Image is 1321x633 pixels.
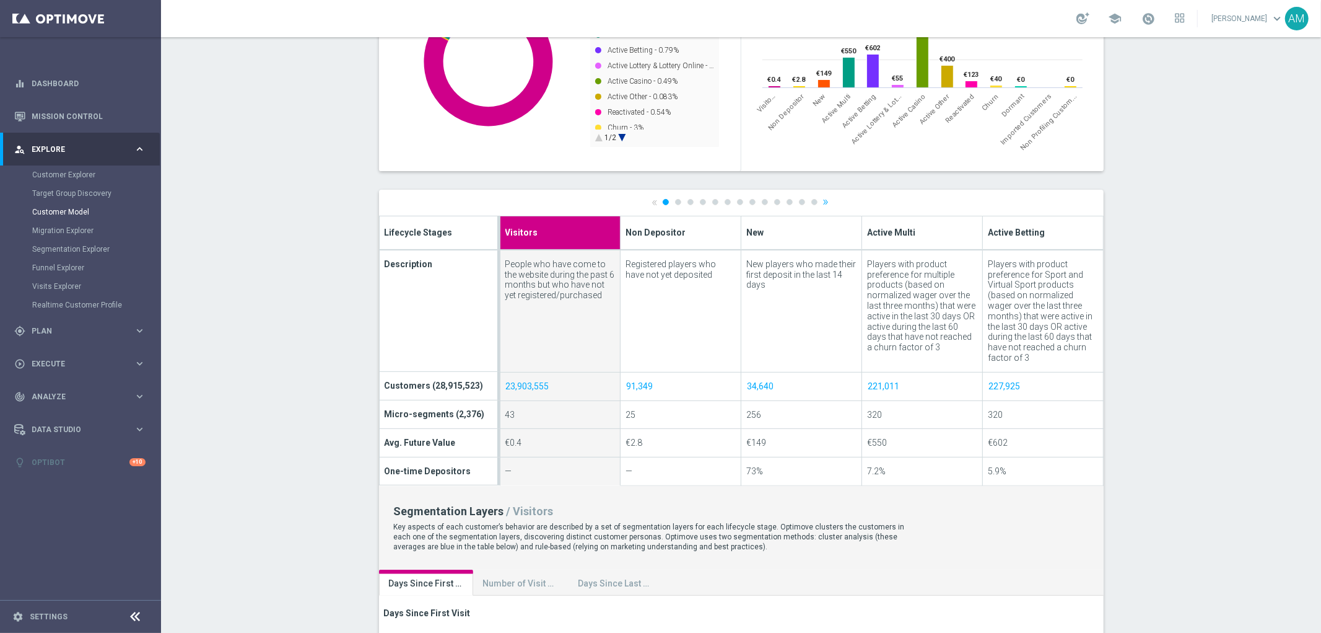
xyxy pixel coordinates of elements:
div: Mission Control [14,100,146,133]
div: €602 [988,438,1098,448]
a: Funnel Explorer [32,263,129,273]
i: equalizer [14,78,25,89]
span: Active Betting [840,92,878,130]
text: €0.4 [767,76,781,84]
div: 5.9% [988,466,1098,477]
a: Visits Explorer [32,281,129,291]
span: Churn [980,92,1000,112]
span: Active Casino [891,92,927,129]
a: 6 [725,199,731,205]
button: equalizer Dashboard [14,79,146,89]
a: 13 [811,199,817,205]
i: settings [12,611,24,622]
a: Days Since First Visit [379,574,473,596]
td: Avg. Future Value [379,428,499,457]
text: Active Other - 0.083% [608,92,678,101]
div: Funnel Explorer [32,259,160,277]
div: Migration Explorer [32,221,160,240]
div: Dashboard [14,67,146,100]
div: +10 [129,458,146,466]
button: person_search Explore keyboard_arrow_right [14,144,146,154]
i: lightbulb [14,457,25,468]
i: gps_fixed [14,325,25,337]
text: Reactivated - 0.54% [608,108,671,117]
span: Dormant [1000,92,1026,118]
span: Active Betting [988,225,1045,238]
i: keyboard_arrow_right [134,325,146,337]
span: Active Multi [867,225,915,238]
div: lightbulb Optibot +10 [14,458,146,467]
div: Number of Visit Days [483,578,557,589]
span: Segmentation Layers [394,505,504,518]
div: Optibot [14,446,146,479]
span: Non Depositor [767,92,806,132]
span: Execute [32,360,134,368]
a: Optibot [32,446,129,479]
text: Active Lottery & Lottery Online - … [608,61,714,70]
div: — [626,466,736,477]
a: 10 [774,199,780,205]
td: Customers (28,915,523) [379,372,499,401]
div: People who have come to the website during the past 6 months but who have not yet registered/purc... [505,259,616,301]
a: 34,640 [746,379,774,393]
text: €0 [1066,76,1075,84]
text: Active Casino - 0.49% [608,77,678,86]
text: Churn - 3% [608,123,643,132]
p: Key aspects of each customer’s behavior are described by a set of segmentation layers for each li... [394,522,910,552]
span: / Visitors [507,505,554,518]
text: €149 [816,69,832,77]
span: Imported Customers [1000,92,1053,146]
button: play_circle_outline Execute keyboard_arrow_right [14,359,146,369]
text: €55 [892,74,903,82]
a: 9 [762,199,768,205]
a: 3 [687,199,694,205]
div: 256 [746,410,857,420]
span: Data Studio [32,426,134,433]
td: One-time Depositors [379,457,499,485]
text: €40 [990,75,1002,83]
div: Plan [14,325,134,337]
div: Target Group Discovery [32,184,160,203]
span: Visitors [505,225,538,238]
div: Realtime Customer Profile [32,296,160,314]
div: 25 [626,410,736,420]
div: Days Since Last Visit [578,578,653,589]
div: Visits Explorer [32,277,160,296]
a: Migration Explorer [32,226,129,236]
button: Data Studio keyboard_arrow_right [14,425,146,435]
text: €0 [1017,76,1025,84]
a: Mission Control [32,100,146,133]
div: 320 [988,410,1098,420]
span: New [746,225,764,238]
i: keyboard_arrow_right [134,143,146,155]
div: €0.4 [505,438,616,448]
i: person_search [14,144,25,155]
div: €550 [867,438,977,448]
span: New [811,92,826,108]
a: Days Since Last Visit [569,574,663,596]
button: gps_fixed Plan keyboard_arrow_right [14,326,146,336]
div: Active Lottery & Lottery Online [850,92,903,146]
div: — [505,466,616,477]
i: keyboard_arrow_right [134,423,146,435]
div: Customer Explorer [32,166,160,184]
div: 320 [867,410,977,420]
button: Mission Control [14,112,146,122]
button: track_changes Analyze keyboard_arrow_right [14,392,146,402]
span: Plan [32,327,134,335]
div: €149 [746,438,857,448]
span: Active Other [918,92,951,126]
text: €2.8 [792,76,806,84]
a: 23,903,555 [505,379,550,393]
a: Target Group Discovery [32,188,129,198]
a: [PERSON_NAME]keyboard_arrow_down [1210,9,1285,28]
div: 43 [505,410,616,420]
h3: Days Since First Visit [379,599,1104,627]
text: €123 [964,71,979,79]
a: Dashboard [32,67,146,100]
a: 5 [712,199,718,205]
text: €550 [841,47,857,55]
